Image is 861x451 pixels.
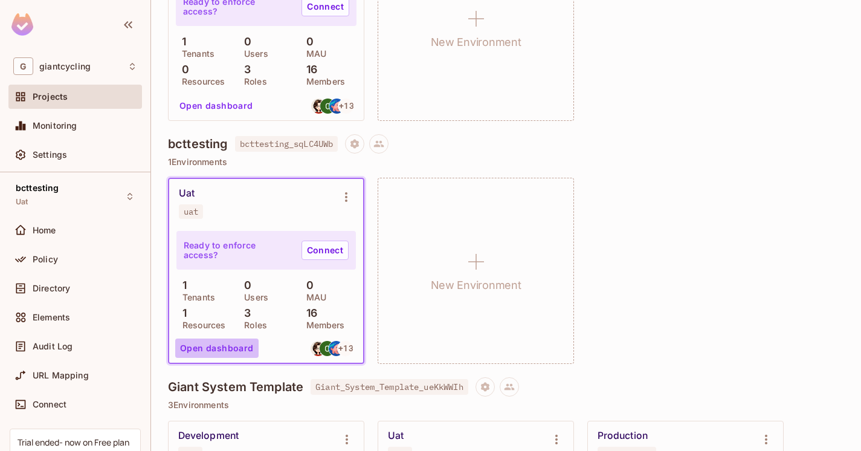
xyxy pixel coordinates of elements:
[33,121,77,131] span: Monitoring
[238,307,251,319] p: 3
[168,380,303,394] h4: Giant System Template
[168,137,228,151] h4: bcttesting
[311,99,326,114] img: Dylan.tsai@bahwancybertek.com
[329,341,344,356] img: taco.chang@bahwancybertek.com
[238,279,251,291] p: 0
[184,241,292,260] p: Ready to enforce access?
[33,400,66,409] span: Connect
[334,185,358,209] button: Environment settings
[178,430,239,442] div: Development
[238,63,251,76] p: 3
[300,63,317,76] p: 16
[16,197,28,207] span: Uat
[179,187,195,200] div: Uat
[18,436,129,448] div: Trial ended- now on Free plan
[300,307,317,319] p: 16
[345,140,364,152] span: Project settings
[320,99,335,114] img: jonathan.chang@bahwancybertek.com
[176,293,215,302] p: Tenants
[33,225,56,235] span: Home
[33,371,89,380] span: URL Mapping
[168,157,844,167] p: 1 Environments
[300,279,314,291] p: 0
[176,63,189,76] p: 0
[33,313,70,322] span: Elements
[33,255,58,264] span: Policy
[300,77,345,86] p: Members
[311,379,468,395] span: Giant_System_Template_ueKkWWIh
[176,279,187,291] p: 1
[33,284,70,293] span: Directory
[238,320,267,330] p: Roles
[311,341,326,356] img: Dylan.tsai@bahwancybertek.com
[39,62,91,71] span: Workspace: giantcycling
[320,341,335,356] img: jonathan.chang@bahwancybertek.com
[339,102,353,110] span: + 13
[11,13,33,36] img: SReyMgAAAABJRU5ErkJggg==
[388,430,404,442] div: Uat
[302,241,349,260] a: Connect
[176,49,214,59] p: Tenants
[338,344,353,352] span: + 13
[238,77,267,86] p: Roles
[33,150,67,160] span: Settings
[300,36,314,48] p: 0
[175,339,259,358] button: Open dashboard
[300,49,326,59] p: MAU
[235,136,338,152] span: bcttesting_sqLC4UWb
[238,36,251,48] p: 0
[476,383,495,395] span: Project settings
[176,320,225,330] p: Resources
[176,36,186,48] p: 1
[176,77,225,86] p: Resources
[176,307,187,319] p: 1
[168,400,844,410] p: 3 Environments
[431,33,521,51] h1: New Environment
[598,430,648,442] div: Production
[33,92,68,102] span: Projects
[16,183,59,193] span: bcttesting
[33,342,73,351] span: Audit Log
[300,293,326,302] p: MAU
[238,49,268,59] p: Users
[238,293,268,302] p: Users
[300,320,345,330] p: Members
[184,207,198,216] div: uat
[329,99,344,114] img: taco.chang@bahwancybertek.com
[13,57,33,75] span: G
[431,276,521,294] h1: New Environment
[175,96,258,115] button: Open dashboard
